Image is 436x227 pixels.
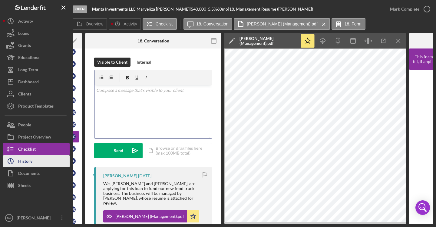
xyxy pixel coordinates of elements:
div: Project Overview [18,131,51,145]
div: M G [70,219,76,225]
div: [PERSON_NAME] (Management).pdf [239,36,297,46]
div: Sheets [18,179,31,193]
div: Mark Complete [390,3,419,15]
div: Open Intercom Messenger [415,200,430,215]
div: Open [73,5,87,13]
button: Educational [3,52,70,64]
div: Dashboard [18,76,39,89]
button: [PERSON_NAME] (Management).pdf [234,18,330,30]
div: M G [70,85,76,91]
div: Documents [18,167,40,181]
div: People [18,119,31,132]
button: 18. Conversation [183,18,233,30]
div: M G [70,97,76,103]
div: Send [114,143,123,158]
button: Documents [3,167,70,179]
div: Grants [18,39,31,53]
div: M G [70,146,76,152]
div: Internal [137,58,151,67]
button: Visible to Client [94,58,130,67]
div: Clients [18,88,31,102]
div: M G [70,194,76,200]
div: M G [70,158,76,164]
div: M G [70,170,76,176]
div: M G [70,206,76,212]
div: Checklist [18,143,36,157]
button: NA[PERSON_NAME] [3,212,70,224]
span: $40,000 [191,6,206,12]
div: Loans [18,27,29,41]
label: Activity [124,22,137,26]
div: M G [70,49,76,55]
div: [PERSON_NAME] [103,173,137,178]
time: 2025-09-14 16:38 [138,173,151,178]
button: Activity [3,15,70,27]
button: 18. Form [332,18,365,30]
div: Visible to Client [97,58,127,67]
div: M G [70,182,76,188]
button: Activity [109,18,141,30]
button: Internal [134,58,154,67]
label: [PERSON_NAME] (Management).pdf [247,22,317,26]
button: Loans [3,27,70,39]
text: NA [7,216,11,220]
b: Manta Investments LLC [92,6,135,12]
button: [PERSON_NAME] (Management).pdf [103,210,199,222]
button: Grants [3,39,70,52]
label: 18. Form [345,22,362,26]
div: [PERSON_NAME] (Management).pdf [115,214,184,219]
div: Long-Term [18,64,38,77]
div: History [18,155,32,169]
div: Maryeliza [PERSON_NAME] | [137,7,191,12]
div: Activity [18,15,33,29]
label: 18. Conversation [197,22,229,26]
button: Mark Complete [384,3,433,15]
div: 60 mo [217,7,228,12]
button: Clients [3,88,70,100]
div: | [92,7,137,12]
button: Checklist [143,18,177,30]
button: Product Templates [3,100,70,112]
div: 5.5 % [208,7,217,12]
label: Checklist [156,22,173,26]
div: We, [PERSON_NAME] and [PERSON_NAME], are applying for this loan to fund our new food truck busine... [103,181,206,205]
label: Overview [86,22,103,26]
button: Project Overview [3,131,70,143]
div: | 18. Management Resume ([PERSON_NAME]) [228,7,313,12]
div: M G [70,122,76,128]
div: Product Templates [18,100,54,114]
button: Sheets [3,179,70,192]
div: 18. Conversation [137,38,169,43]
button: Long-Term [3,64,70,76]
div: M G [70,73,76,79]
div: Educational [18,52,41,65]
button: Checklist [3,143,70,155]
div: [PERSON_NAME] [15,212,54,225]
button: Overview [73,18,107,30]
div: M G [70,109,76,115]
div: M G [70,61,76,67]
div: M G [70,134,76,140]
button: People [3,119,70,131]
button: Send [94,143,143,158]
button: Dashboard [3,76,70,88]
button: History [3,155,70,167]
